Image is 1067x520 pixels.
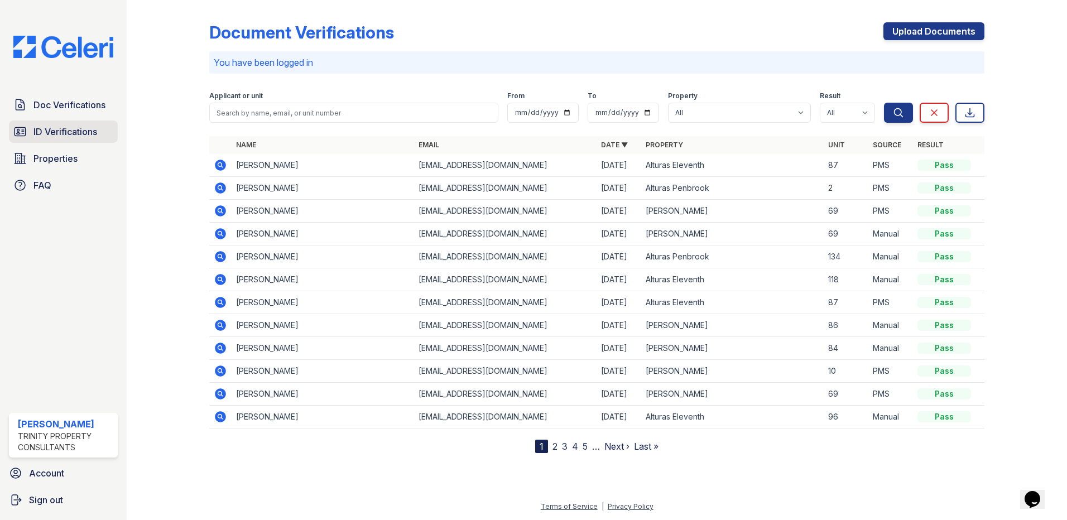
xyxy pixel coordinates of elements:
td: [PERSON_NAME] [232,291,414,314]
td: [DATE] [597,223,641,245]
td: [EMAIL_ADDRESS][DOMAIN_NAME] [414,200,597,223]
td: Manual [868,245,913,268]
td: PMS [868,177,913,200]
div: Pass [917,320,971,331]
td: 69 [824,383,868,406]
td: [PERSON_NAME] [232,314,414,337]
td: Alturas Eleventh [641,406,824,428]
a: ID Verifications [9,121,118,143]
td: Alturas Penbrook [641,245,824,268]
td: [DATE] [597,337,641,360]
div: [PERSON_NAME] [18,417,113,431]
td: [PERSON_NAME] [232,177,414,200]
td: [DATE] [597,314,641,337]
div: Pass [917,251,971,262]
td: [PERSON_NAME] [641,360,824,383]
td: [DATE] [597,177,641,200]
td: [PERSON_NAME] [641,223,824,245]
iframe: chat widget [1020,475,1056,509]
a: Email [419,141,439,149]
a: Terms of Service [541,502,598,511]
td: Alturas Eleventh [641,154,824,177]
span: Account [29,466,64,480]
a: Name [236,141,256,149]
td: 134 [824,245,868,268]
a: Next › [604,441,629,452]
td: Manual [868,406,913,428]
td: PMS [868,383,913,406]
label: Property [668,92,698,100]
td: [DATE] [597,154,641,177]
div: Pass [917,297,971,308]
td: [DATE] [597,291,641,314]
td: 87 [824,291,868,314]
td: [DATE] [597,406,641,428]
td: [EMAIL_ADDRESS][DOMAIN_NAME] [414,245,597,268]
a: Last » [634,441,659,452]
a: Date ▼ [601,141,628,149]
label: From [507,92,525,100]
td: PMS [868,360,913,383]
img: CE_Logo_Blue-a8612792a0a2168367f1c8372b55b34899dd931a85d93a1a3d3e32e68fde9ad4.png [4,36,122,58]
td: [EMAIL_ADDRESS][DOMAIN_NAME] [414,337,597,360]
td: [EMAIL_ADDRESS][DOMAIN_NAME] [414,360,597,383]
td: [PERSON_NAME] [232,223,414,245]
span: Properties [33,152,78,165]
label: Result [820,92,840,100]
td: Alturas Penbrook [641,177,824,200]
td: [EMAIL_ADDRESS][DOMAIN_NAME] [414,406,597,428]
a: Properties [9,147,118,170]
a: Unit [828,141,845,149]
div: Pass [917,343,971,354]
div: Pass [917,182,971,194]
td: Alturas Eleventh [641,291,824,314]
a: FAQ [9,174,118,196]
a: 2 [552,441,557,452]
a: 4 [572,441,578,452]
div: Pass [917,388,971,399]
a: 3 [562,441,568,452]
td: [DATE] [597,360,641,383]
td: Manual [868,268,913,291]
input: Search by name, email, or unit number [209,103,498,123]
span: Doc Verifications [33,98,105,112]
span: … [592,440,600,453]
p: You have been logged in [214,56,980,69]
td: 86 [824,314,868,337]
label: Applicant or unit [209,92,263,100]
td: [PERSON_NAME] [232,245,414,268]
td: 2 [824,177,868,200]
label: To [588,92,597,100]
a: Source [873,141,901,149]
div: Pass [917,365,971,377]
td: PMS [868,154,913,177]
a: Privacy Policy [608,502,653,511]
td: [EMAIL_ADDRESS][DOMAIN_NAME] [414,177,597,200]
div: Pass [917,205,971,216]
td: [EMAIL_ADDRESS][DOMAIN_NAME] [414,383,597,406]
div: Pass [917,274,971,285]
td: [DATE] [597,245,641,268]
div: Pass [917,411,971,422]
div: | [602,502,604,511]
span: Sign out [29,493,63,507]
td: [PERSON_NAME] [232,406,414,428]
td: 96 [824,406,868,428]
span: FAQ [33,179,51,192]
div: Document Verifications [209,22,394,42]
td: [PERSON_NAME] [232,360,414,383]
div: Pass [917,160,971,171]
td: 118 [824,268,868,291]
div: Trinity Property Consultants [18,431,113,453]
div: Pass [917,228,971,239]
a: Result [917,141,944,149]
td: 84 [824,337,868,360]
a: Sign out [4,489,122,511]
td: [PERSON_NAME] [641,314,824,337]
div: 1 [535,440,548,453]
td: [DATE] [597,200,641,223]
td: [PERSON_NAME] [641,200,824,223]
td: [EMAIL_ADDRESS][DOMAIN_NAME] [414,154,597,177]
a: Property [646,141,683,149]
